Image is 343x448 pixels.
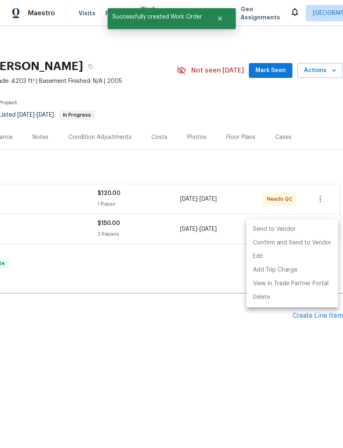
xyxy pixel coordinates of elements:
[246,236,338,250] li: Confirm and Send to Vendor
[246,277,338,291] li: View In Trade Partner Portal
[246,250,338,263] li: Edit
[246,291,338,304] li: Delete
[246,223,338,236] li: Send to Vendor
[246,263,338,277] li: Add Trip Charge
